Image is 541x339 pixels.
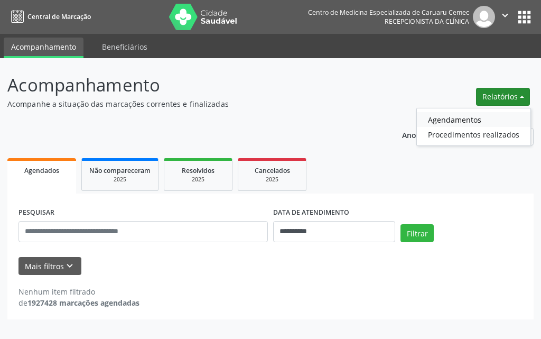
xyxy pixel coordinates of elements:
div: Centro de Medicina Especializada de Caruaru Cemec [308,8,469,17]
div: 2025 [89,176,151,184]
div: 2025 [172,176,225,184]
a: Procedimentos realizados [417,127,530,142]
span: Resolvidos [182,166,214,175]
p: Acompanhe a situação das marcações correntes e finalizadas [7,98,376,109]
i:  [499,10,511,21]
ul: Relatórios [416,108,531,146]
span: Recepcionista da clínica [385,17,469,26]
div: Nenhum item filtrado [18,286,139,297]
p: Ano de acompanhamento [402,128,496,141]
button: Mais filtroskeyboard_arrow_down [18,257,81,276]
p: Acompanhamento [7,72,376,98]
a: Acompanhamento [4,38,83,58]
span: Central de Marcação [27,12,91,21]
button: Filtrar [400,224,434,242]
label: PESQUISAR [18,205,54,221]
label: DATA DE ATENDIMENTO [273,205,349,221]
button: Relatórios [476,88,530,106]
a: Central de Marcação [7,8,91,25]
strong: 1927428 marcações agendadas [27,298,139,308]
button: apps [515,8,534,26]
a: Agendamentos [417,112,530,127]
span: Cancelados [255,166,290,175]
span: Não compareceram [89,166,151,175]
img: img [473,6,495,28]
i: keyboard_arrow_down [64,260,76,272]
span: Agendados [24,166,59,175]
div: 2025 [246,176,299,184]
button:  [495,6,515,28]
div: de [18,297,139,308]
a: Beneficiários [95,38,155,56]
